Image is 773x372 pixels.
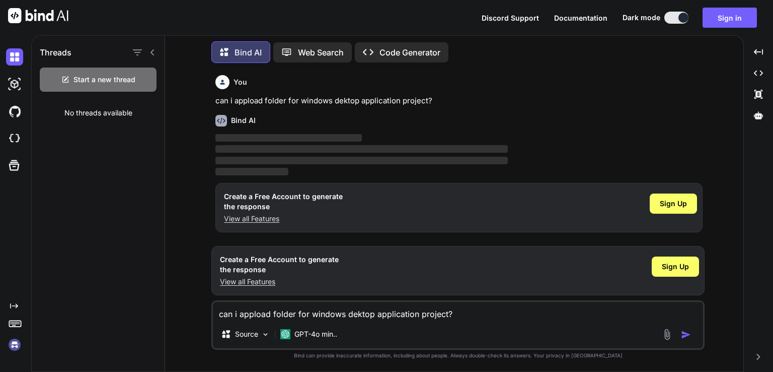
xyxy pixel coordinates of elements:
div: No threads available [32,100,165,126]
span: ‌ [215,145,508,153]
span: ‌ [215,134,361,142]
p: Code Generator [379,46,440,58]
p: Source [235,329,258,339]
p: View all Features [224,214,343,224]
p: Web Search [298,46,344,58]
img: Pick Models [261,330,270,339]
span: ‌ [215,168,288,175]
img: signin [6,336,23,353]
button: Sign in [703,8,757,28]
img: cloudideIcon [6,130,23,147]
button: Discord Support [482,13,539,23]
h1: Create a Free Account to generate the response [224,192,343,212]
img: githubDark [6,103,23,120]
img: darkChat [6,48,23,66]
img: Bind AI [8,8,68,23]
span: Start a new thread [73,75,135,85]
h1: Create a Free Account to generate the response [220,255,339,275]
p: Bind AI [235,46,262,58]
span: Dark mode [623,13,660,23]
h6: Bind AI [231,115,256,126]
img: GPT-4o mini [280,329,290,339]
span: Discord Support [482,14,539,22]
p: Bind can provide inaccurate information, including about people. Always double-check its answers.... [211,352,705,359]
img: icon [681,330,691,340]
h6: You [234,77,247,87]
p: GPT-4o min.. [294,329,337,339]
img: attachment [661,329,673,340]
span: Sign Up [662,262,689,272]
p: can i appload folder for windows dektop application project? [215,95,703,107]
span: Documentation [554,14,607,22]
span: ‌ [215,157,508,164]
span: Sign Up [660,199,687,209]
p: View all Features [220,277,339,287]
h1: Threads [40,46,71,58]
button: Documentation [554,13,607,23]
img: darkAi-studio [6,76,23,93]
